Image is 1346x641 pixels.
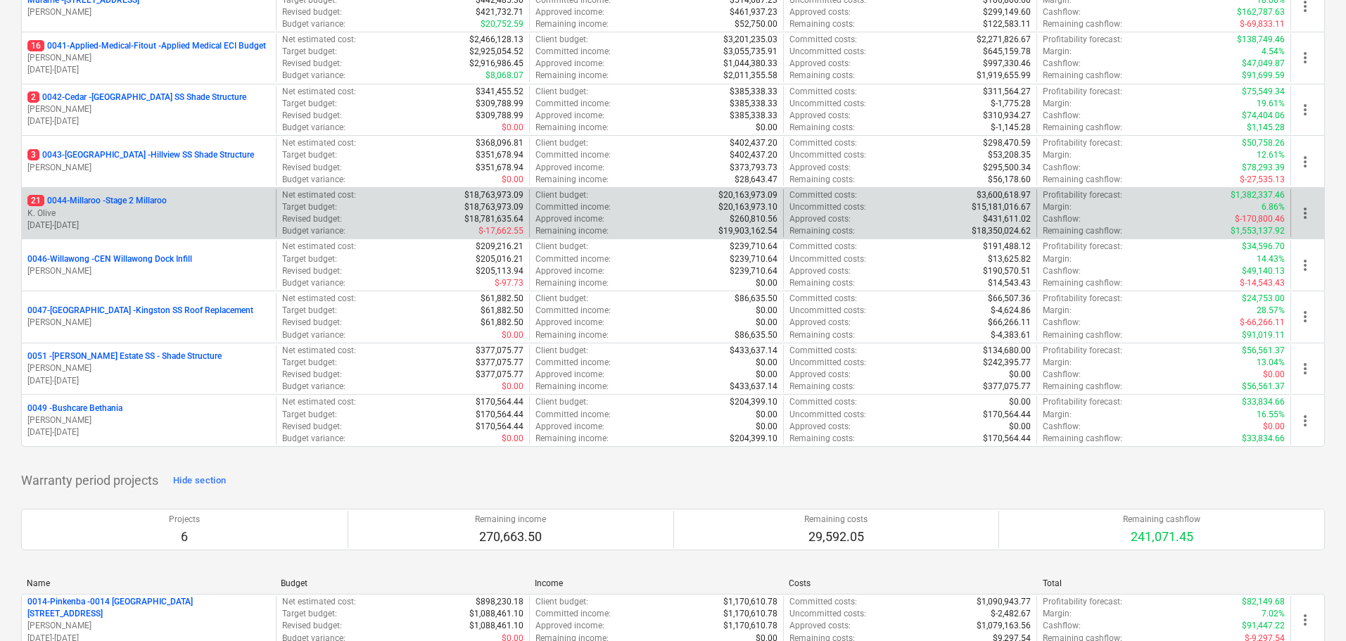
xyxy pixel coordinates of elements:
[1297,412,1314,429] span: more_vert
[1043,225,1122,237] p: Remaining cashflow :
[1231,225,1285,237] p: $1,553,137.92
[983,265,1031,277] p: $190,570.51
[27,402,122,414] p: 0049 - Bushcare Bethania
[1276,573,1346,641] iframe: Chat Widget
[282,253,337,265] p: Target budget :
[983,110,1031,122] p: $310,934.27
[282,329,345,341] p: Budget variance :
[282,86,356,98] p: Net estimated cost :
[789,277,855,289] p: Remaining costs :
[535,137,588,149] p: Client budget :
[535,225,609,237] p: Remaining income :
[535,174,609,186] p: Remaining income :
[27,103,270,115] p: [PERSON_NAME]
[535,110,604,122] p: Approved income :
[476,265,523,277] p: $205,113.94
[27,91,246,103] p: 0042-Cedar - [GEOGRAPHIC_DATA] SS Shade Structure
[481,317,523,329] p: $61,882.50
[730,110,777,122] p: $385,338.33
[27,350,222,362] p: 0051 - [PERSON_NAME] Estate SS - Shade Structure
[1043,174,1122,186] p: Remaining cashflow :
[1242,137,1285,149] p: $50,758.26
[1009,369,1031,381] p: $0.00
[789,357,866,369] p: Uncommitted costs :
[282,174,345,186] p: Budget variance :
[535,189,588,201] p: Client budget :
[1237,6,1285,18] p: $162,787.63
[1297,153,1314,170] span: more_vert
[1242,329,1285,341] p: $91,019.11
[1237,34,1285,46] p: $138,749.46
[1240,174,1285,186] p: $-27,535.13
[1242,241,1285,253] p: $34,596.70
[789,98,866,110] p: Uncommitted costs :
[535,317,604,329] p: Approved income :
[535,253,611,265] p: Committed income :
[282,277,345,289] p: Budget variance :
[1240,277,1285,289] p: $-14,543.43
[1043,46,1072,58] p: Margin :
[27,64,270,76] p: [DATE] - [DATE]
[1043,213,1081,225] p: Cashflow :
[972,201,1031,213] p: $15,181,016.67
[1043,110,1081,122] p: Cashflow :
[756,317,777,329] p: $0.00
[1043,70,1122,82] p: Remaining cashflow :
[789,6,851,18] p: Approved costs :
[1297,360,1314,377] span: more_vert
[789,293,857,305] p: Committed costs :
[988,293,1031,305] p: $66,507.36
[476,253,523,265] p: $205,016.21
[1043,329,1122,341] p: Remaining cashflow :
[789,122,855,134] p: Remaining costs :
[983,345,1031,357] p: $134,680.00
[1043,357,1072,369] p: Margin :
[977,70,1031,82] p: $1,919,655.99
[476,98,523,110] p: $309,788.99
[535,86,588,98] p: Client budget :
[27,414,270,426] p: [PERSON_NAME]
[27,40,270,76] div: 160041-Applied-Medical-Fitout -Applied Medical ECI Budget[PERSON_NAME][DATE]-[DATE]
[464,213,523,225] p: $18,781,635.64
[983,6,1031,18] p: $299,149.60
[282,46,337,58] p: Target budget :
[535,305,611,317] p: Committed income :
[535,345,588,357] p: Client budget :
[282,189,356,201] p: Net estimated cost :
[730,253,777,265] p: $239,710.64
[535,149,611,161] p: Committed income :
[1297,49,1314,66] span: more_vert
[789,213,851,225] p: Approved costs :
[730,149,777,161] p: $402,437.20
[502,381,523,393] p: $0.00
[1242,86,1285,98] p: $75,549.34
[730,381,777,393] p: $433,637.14
[789,241,857,253] p: Committed costs :
[27,195,270,231] div: 210044-Millaroo -Stage 2 MillarooK. Olive[DATE]-[DATE]
[1043,98,1072,110] p: Margin :
[988,149,1031,161] p: $53,208.35
[1242,265,1285,277] p: $49,140.13
[535,98,611,110] p: Committed income :
[1242,58,1285,70] p: $47,049.87
[476,6,523,18] p: $421,732.71
[1043,381,1122,393] p: Remaining cashflow :
[789,58,851,70] p: Approved costs :
[464,189,523,201] p: $18,763,973.09
[282,18,345,30] p: Budget variance :
[983,58,1031,70] p: $997,330.46
[27,317,270,329] p: [PERSON_NAME]
[282,58,342,70] p: Revised budget :
[1242,381,1285,393] p: $56,561.37
[27,115,270,127] p: [DATE] - [DATE]
[1043,277,1122,289] p: Remaining cashflow :
[27,149,254,161] p: 0043-[GEOGRAPHIC_DATA] - Hillview SS Shade Structure
[1297,308,1314,325] span: more_vert
[481,305,523,317] p: $61,882.50
[983,357,1031,369] p: $242,395.77
[170,469,229,492] button: Hide section
[1262,46,1285,58] p: 4.54%
[991,329,1031,341] p: $-4,383.61
[27,350,270,386] div: 0051 -[PERSON_NAME] Estate SS - Shade Structure[PERSON_NAME][DATE]-[DATE]
[983,86,1031,98] p: $311,564.27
